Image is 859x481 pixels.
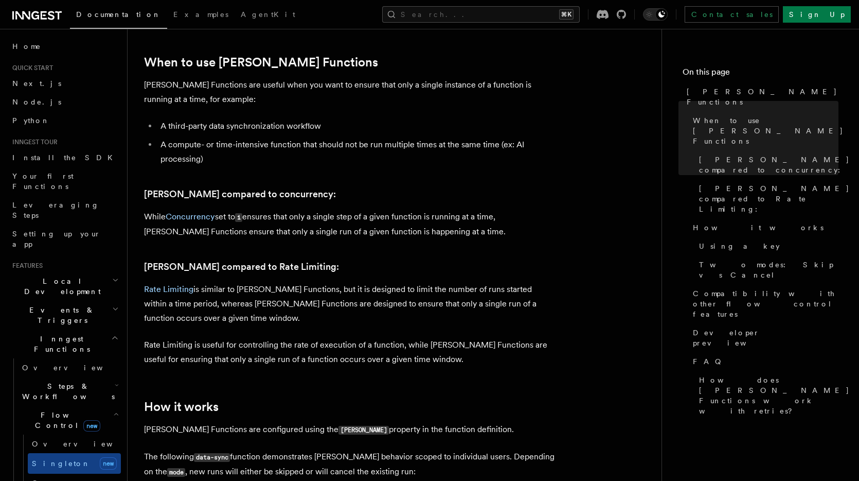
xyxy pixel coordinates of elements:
span: Developer preview [693,328,838,348]
span: new [100,457,117,470]
span: Inngest Functions [8,334,111,354]
a: When to use [PERSON_NAME] Functions [144,55,378,70]
a: FAQ [689,352,838,371]
a: How it works [689,218,838,237]
span: Next.js [12,79,61,88]
span: Flow Control [18,410,113,431]
button: Toggle dark mode [643,8,668,21]
span: When to use [PERSON_NAME] Functions [693,115,844,146]
a: Singletonnew [28,453,121,474]
button: Local Development [8,272,121,301]
button: Search...⌘K [382,6,580,23]
a: [PERSON_NAME] compared to Rate Limiting: [695,179,838,218]
span: AgentKit [241,10,295,19]
code: [PERSON_NAME] [338,426,389,435]
a: [PERSON_NAME] Functions [683,82,838,111]
span: How it works [693,222,824,233]
a: Contact sales [685,6,779,23]
span: Features [8,262,43,270]
a: Node.js [8,93,121,111]
span: Quick start [8,64,53,72]
a: Documentation [70,3,167,29]
span: [PERSON_NAME] compared to concurrency: [699,154,850,175]
a: Developer preview [689,323,838,352]
a: Rate Limiting [144,284,193,294]
span: Install the SDK [12,153,119,162]
span: Using a key [699,241,780,251]
span: new [83,420,100,432]
p: is similar to [PERSON_NAME] Functions, but it is designed to limit the number of runs started wit... [144,282,556,325]
a: [PERSON_NAME] compared to Rate Limiting: [144,260,339,274]
span: Your first Functions [12,172,74,191]
p: While set to ensures that only a single step of a given function is running at a time, [PERSON_NA... [144,210,556,239]
a: [PERSON_NAME] compared to concurrency: [695,150,838,179]
a: Two modes: Skip vs Cancel [695,255,838,284]
a: How it works [144,400,219,414]
a: Sign Up [783,6,851,23]
span: Steps & Workflows [18,381,115,402]
button: Flow Controlnew [18,406,121,435]
p: [PERSON_NAME] Functions are configured using the property in the function definition. [144,422,556,437]
span: Node.js [12,98,61,106]
code: 1 [235,213,242,222]
span: Inngest tour [8,138,58,146]
span: Two modes: Skip vs Cancel [699,260,838,280]
a: Next.js [8,74,121,93]
span: Examples [173,10,228,19]
a: When to use [PERSON_NAME] Functions [689,111,838,150]
p: The following function demonstrates [PERSON_NAME] behavior scoped to individual users. Depending ... [144,450,556,479]
span: Local Development [8,276,112,297]
span: [PERSON_NAME] Functions [687,87,838,107]
h4: On this page [683,66,838,82]
kbd: ⌘K [559,9,574,20]
span: Python [12,116,50,125]
button: Inngest Functions [8,330,121,358]
a: Home [8,37,121,56]
a: Leveraging Steps [8,196,121,225]
span: How does [PERSON_NAME] Functions work with retries? [699,375,850,416]
span: Documentation [76,10,161,19]
a: Examples [167,3,235,28]
li: A compute- or time-intensive function that should not be run multiple times at the same time (ex:... [157,138,556,166]
a: Python [8,111,121,130]
code: data-sync [194,453,230,462]
span: Overview [32,440,138,448]
p: [PERSON_NAME] Functions are useful when you want to ensure that only a single instance of a funct... [144,78,556,107]
a: How does [PERSON_NAME] Functions work with retries? [695,371,838,420]
li: A third-party data synchronization workflow [157,119,556,133]
span: Leveraging Steps [12,201,99,219]
span: [PERSON_NAME] compared to Rate Limiting: [699,183,850,214]
span: Compatibility with other flow control features [693,288,838,319]
button: Events & Triggers [8,301,121,330]
span: Overview [22,364,128,372]
span: Events & Triggers [8,305,112,325]
p: Rate Limiting is useful for controlling the rate of execution of a function, while [PERSON_NAME] ... [144,338,556,367]
span: Home [12,41,41,51]
a: Using a key [695,237,838,255]
button: Steps & Workflows [18,377,121,406]
code: mode [167,468,185,477]
a: AgentKit [235,3,301,28]
a: Your first Functions [8,167,121,196]
a: [PERSON_NAME] compared to concurrency: [144,187,336,201]
span: Setting up your app [12,230,101,248]
span: Singleton [32,459,91,468]
a: Overview [18,358,121,377]
a: Setting up your app [8,225,121,253]
a: Install the SDK [8,148,121,167]
a: Concurrency [166,212,215,221]
a: Compatibility with other flow control features [689,284,838,323]
span: FAQ [693,356,726,367]
a: Overview [28,435,121,453]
